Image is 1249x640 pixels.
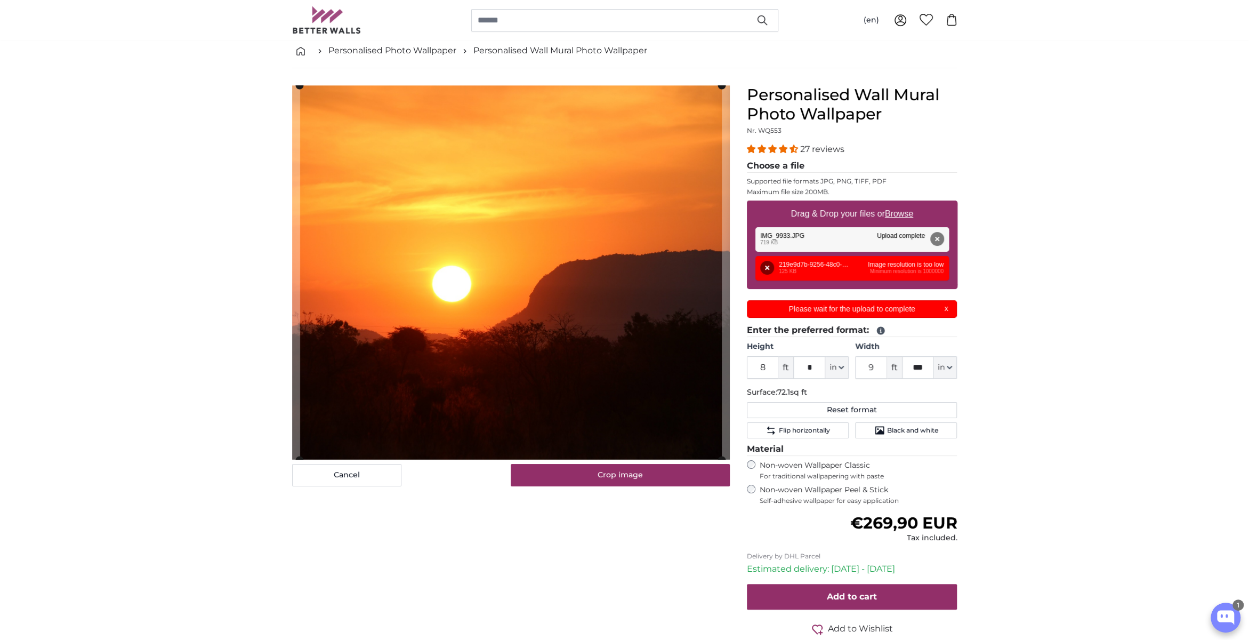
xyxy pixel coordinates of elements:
[747,622,957,636] button: Add to Wishlist
[747,85,957,124] h1: Personalised Wall Mural Photo Wallpaper
[778,356,793,379] span: ft
[887,426,938,435] span: Black and white
[786,203,917,225] label: Drag & Drop your files or
[747,144,800,154] span: 4.41 stars
[887,356,902,379] span: ft
[938,362,945,373] span: in
[827,591,877,602] span: Add to cart
[747,341,849,352] label: Height
[777,387,807,397] span: 72.1sq ft
[292,464,401,486] button: Cancel
[855,341,957,352] label: Width
[1211,603,1240,633] button: Open chatbox
[885,209,913,218] u: Browse
[747,126,781,134] span: Nr. WQ553
[778,426,829,435] span: Flip horizontally
[760,497,957,505] span: Self-adhesive wallpaper for easy application
[292,6,361,34] img: Betterwalls
[850,513,957,533] span: €269,90 EUR
[760,472,957,481] span: For traditional wallpapering with paste
[800,144,844,154] span: 27 reviews
[753,303,950,315] p: Please wait for the upload to complete
[747,300,957,318] div: Please wait for the upload to complete
[1232,599,1244,611] div: 1
[747,387,957,398] p: Surface:
[747,402,957,418] button: Reset format
[828,622,893,635] span: Add to Wishlist
[473,44,647,57] a: Personalised Wall Mural Photo Wallpaper
[292,34,957,68] nav: breadcrumbs
[747,324,957,337] legend: Enter the preferred format:
[328,44,456,57] a: Personalised Photo Wallpaper
[760,485,957,505] label: Non-woven Wallpaper Peel & Stick
[760,460,957,481] label: Non-woven Wallpaper Classic
[747,552,957,561] p: Delivery by DHL Parcel
[933,356,957,379] button: in
[855,422,957,438] button: Black and white
[825,356,849,379] button: in
[747,422,849,438] button: Flip horizontally
[747,188,957,196] p: Maximum file size 200MB.
[855,11,888,30] button: (en)
[747,159,957,173] legend: Choose a file
[747,177,957,186] p: Supported file formats JPG, PNG, TIFF, PDF
[511,464,730,486] button: Crop image
[829,362,836,373] span: in
[850,533,957,543] div: Tax included.
[747,563,957,575] p: Estimated delivery: [DATE] - [DATE]
[747,584,957,610] button: Add to cart
[747,443,957,456] legend: Material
